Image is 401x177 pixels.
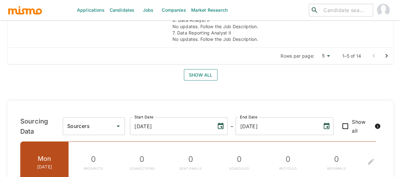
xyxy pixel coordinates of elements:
p: 0 [129,153,155,166]
img: logo [8,5,42,15]
p: SENT EMAILS [179,166,202,172]
p: 0 [179,153,202,166]
p: CONNECTIONS [129,166,155,172]
label: Start Date [134,115,153,120]
label: End Date [240,115,257,120]
p: [DATE] [37,164,52,170]
button: Choose date, selected date is Aug 18, 2025 [320,120,333,133]
button: Go to next page [380,50,393,62]
button: Open [114,122,123,131]
span: Show all [352,117,372,135]
h6: Mon [37,154,52,164]
button: Choose date, selected date is Aug 12, 2025 [214,120,227,133]
p: RECYCLED [279,166,297,172]
p: 0 [279,153,297,166]
p: 0 [229,153,249,166]
h6: Sourcing Data [20,116,63,136]
p: 0 [327,153,346,166]
p: Rows per page: [281,53,314,59]
input: MM/DD/YYYY [130,117,212,135]
p: 0 [84,153,103,166]
p: SCHEDULED [229,166,249,172]
div: 5 [317,51,332,60]
button: Show all [184,69,217,81]
input: Candidate search [321,6,370,15]
p: 1–5 of 14 [342,53,361,59]
img: Maia Reyes [377,4,390,16]
p: REFERRALS [327,166,346,172]
p: PROSPECTS [84,166,103,172]
svg: When checked, all metrics, including those with zero values, will be displayed. [374,123,381,130]
h6: - [230,121,233,131]
input: MM/DD/YYYY [236,117,317,135]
